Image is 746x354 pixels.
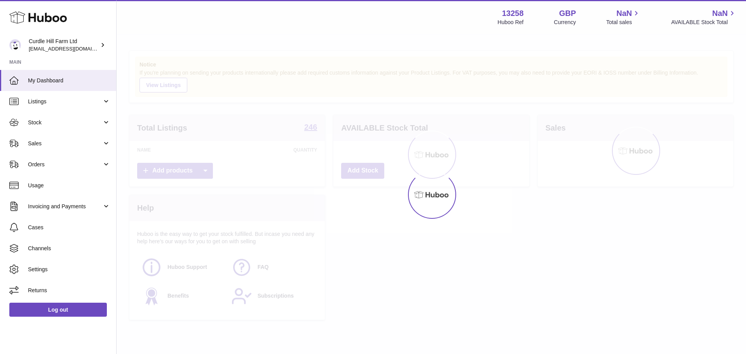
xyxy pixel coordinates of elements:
a: Log out [9,303,107,317]
span: Total sales [606,19,641,26]
a: NaN Total sales [606,8,641,26]
span: Cases [28,224,110,231]
span: NaN [616,8,632,19]
span: AVAILABLE Stock Total [671,19,737,26]
div: Huboo Ref [498,19,524,26]
span: NaN [712,8,728,19]
span: [EMAIL_ADDRESS][DOMAIN_NAME] [29,45,114,52]
a: NaN AVAILABLE Stock Total [671,8,737,26]
span: Orders [28,161,102,168]
span: Stock [28,119,102,126]
span: My Dashboard [28,77,110,84]
img: internalAdmin-13258@internal.huboo.com [9,39,21,51]
strong: 13258 [502,8,524,19]
strong: GBP [559,8,576,19]
div: Curdle Hill Farm Ltd [29,38,99,52]
span: Returns [28,287,110,294]
span: Usage [28,182,110,189]
span: Settings [28,266,110,273]
span: Listings [28,98,102,105]
div: Currency [554,19,576,26]
span: Sales [28,140,102,147]
span: Invoicing and Payments [28,203,102,210]
span: Channels [28,245,110,252]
